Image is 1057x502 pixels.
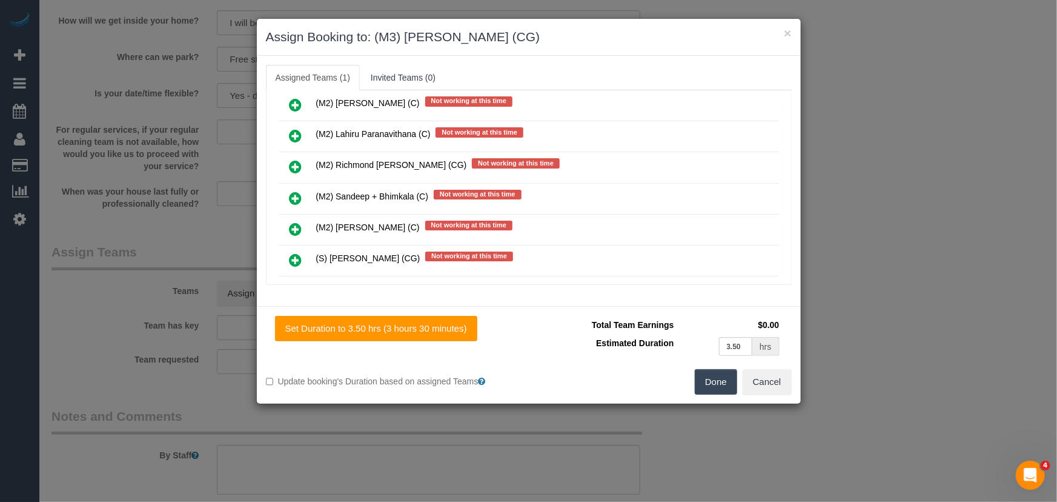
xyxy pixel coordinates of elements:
button: Set Duration to 3.50 hrs (3 hours 30 minutes) [275,316,477,341]
input: Update booking's Duration based on assigned Teams [266,378,274,386]
span: Not working at this time [425,221,513,230]
div: hrs [752,337,779,356]
h3: Assign Booking to: (M3) [PERSON_NAME] (CG) [266,28,792,46]
span: (S) [PERSON_NAME] (CG) [316,253,420,263]
span: Not working at this time [436,127,523,137]
span: Not working at this time [425,252,513,261]
span: 4 [1041,461,1050,470]
span: (M2) Lahiru Paranavithana (C) [316,130,431,139]
button: × [784,27,791,39]
td: $0.00 [677,316,783,334]
button: Done [695,369,737,395]
span: (M2) Richmond [PERSON_NAME] (CG) [316,161,467,170]
span: Not working at this time [425,96,513,106]
a: Invited Teams (0) [361,65,445,90]
span: Estimated Duration [596,338,674,348]
button: Cancel [743,369,792,395]
iframe: Intercom live chat [1016,461,1045,490]
span: Not working at this time [472,158,560,168]
label: Update booking's Duration based on assigned Teams [266,375,520,387]
span: (M2) Sandeep + Bhimkala (C) [316,192,429,201]
span: Not working at this time [434,190,522,199]
span: (M2) [PERSON_NAME] (C) [316,99,420,109]
a: Assigned Teams (1) [266,65,360,90]
span: (M2) [PERSON_NAME] (C) [316,223,420,232]
td: Total Team Earnings [538,316,677,334]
